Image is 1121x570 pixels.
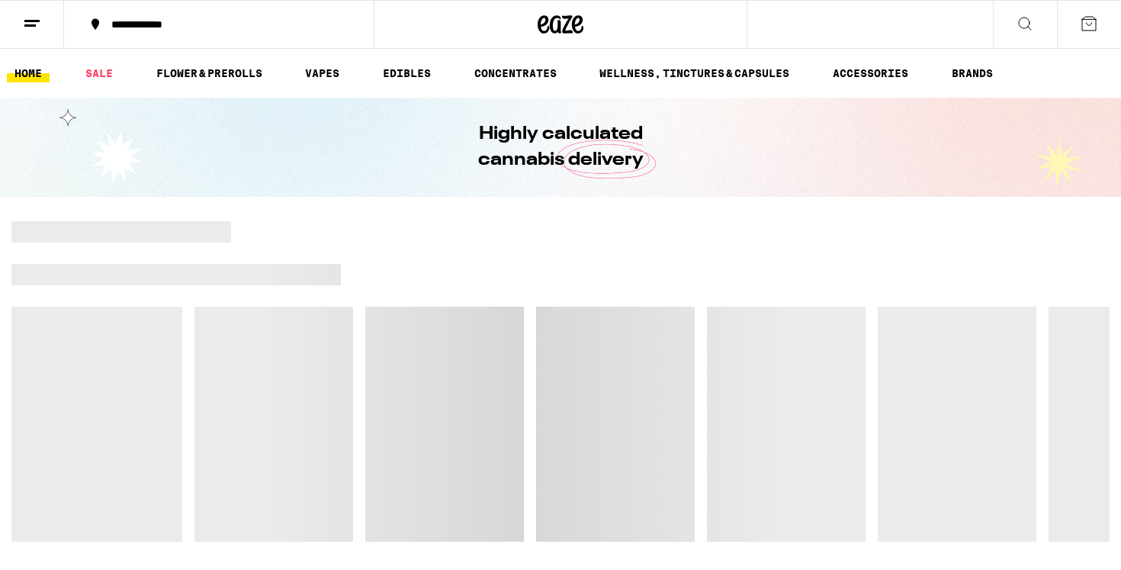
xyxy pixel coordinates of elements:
a: VAPES [297,64,347,82]
a: ACCESSORIES [825,64,916,82]
a: SALE [78,64,120,82]
a: FLOWER & PREROLLS [149,64,270,82]
h1: Highly calculated cannabis delivery [435,121,686,173]
a: HOME [7,64,50,82]
a: CONCENTRATES [467,64,564,82]
a: EDIBLES [375,64,438,82]
a: WELLNESS, TINCTURES & CAPSULES [592,64,797,82]
a: BRANDS [944,64,1001,82]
